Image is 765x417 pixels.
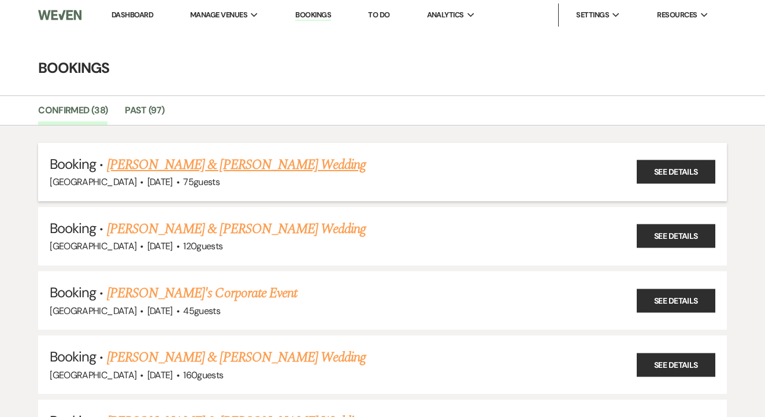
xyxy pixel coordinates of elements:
[50,155,96,173] span: Booking
[107,347,366,368] a: [PERSON_NAME] & [PERSON_NAME] Wedding
[183,305,220,317] span: 45 guests
[147,305,173,317] span: [DATE]
[183,369,223,381] span: 160 guests
[107,283,297,304] a: [PERSON_NAME]'s Corporate Event
[637,289,715,312] a: See Details
[50,176,136,188] span: [GEOGRAPHIC_DATA]
[38,3,81,27] img: Weven Logo
[112,10,153,20] a: Dashboard
[50,219,96,237] span: Booking
[50,348,96,366] span: Booking
[107,219,366,239] a: [PERSON_NAME] & [PERSON_NAME] Wedding
[427,9,464,21] span: Analytics
[147,176,173,188] span: [DATE]
[637,353,715,377] a: See Details
[637,160,715,184] a: See Details
[183,176,220,188] span: 75 guests
[368,10,389,20] a: To Do
[295,10,331,21] a: Bookings
[125,103,164,125] a: Past (97)
[183,240,222,252] span: 120 guests
[107,154,366,175] a: [PERSON_NAME] & [PERSON_NAME] Wedding
[637,224,715,248] a: See Details
[576,9,609,21] span: Settings
[50,283,96,301] span: Booking
[50,305,136,317] span: [GEOGRAPHIC_DATA]
[147,369,173,381] span: [DATE]
[50,240,136,252] span: [GEOGRAPHIC_DATA]
[50,369,136,381] span: [GEOGRAPHIC_DATA]
[38,103,107,125] a: Confirmed (38)
[657,9,697,21] span: Resources
[190,9,247,21] span: Manage Venues
[147,240,173,252] span: [DATE]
